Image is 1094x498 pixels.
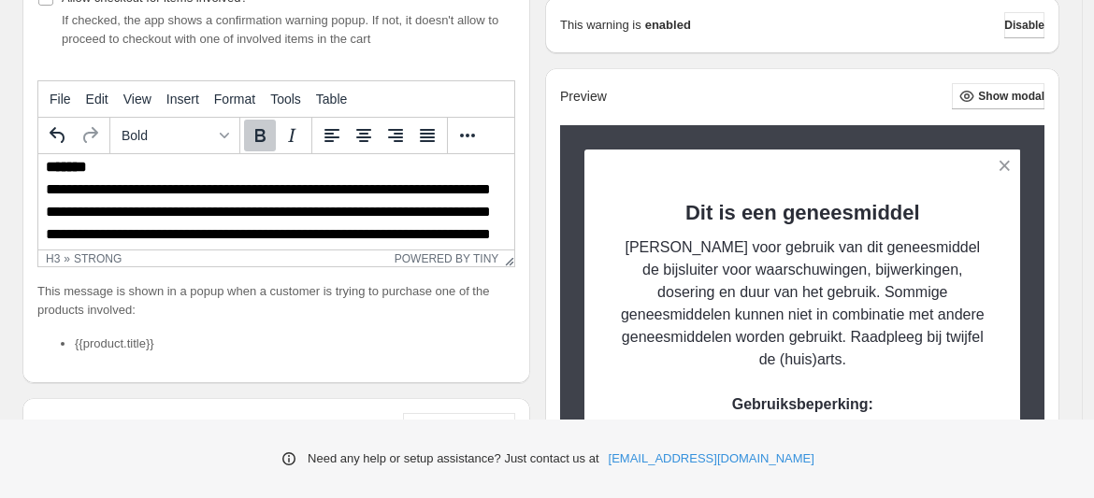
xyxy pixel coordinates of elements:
span: Bold [122,128,213,143]
span: Tools [270,92,301,107]
button: Align center [348,120,380,151]
div: » [64,252,70,265]
iframe: Rich Text Area [38,154,514,249]
a: [EMAIL_ADDRESS][DOMAIN_NAME] [609,449,814,468]
span: Edit [86,92,108,107]
span: Format [214,92,255,107]
p: This message is shown in a popup when a customer is trying to purchase one of the products involved: [37,282,515,320]
h2: Preview [560,90,607,106]
span: If checked, the app shows a confirmation warning popup. If not, it doesn't allow to proceed to ch... [62,13,498,46]
button: Disable [1004,12,1044,38]
button: Justify [411,120,443,151]
button: Bold [244,120,276,151]
p: This warning is [560,16,641,35]
button: More... [452,120,483,151]
span: Customize [403,419,460,434]
button: Show modal [952,83,1044,109]
span: View [123,92,151,107]
button: Formats [114,120,236,151]
button: Align left [316,120,348,151]
button: Undo [42,120,74,151]
span: Disable [1004,18,1044,33]
button: Italic [276,120,308,151]
div: strong [74,252,122,265]
button: Customize [403,413,515,439]
strong: Dit is een geneesmiddel [685,201,920,224]
span: Insert [166,92,199,107]
span: Table [316,92,347,107]
div: h3 [46,252,60,265]
span: File [50,92,71,107]
button: Align right [380,120,411,151]
div: Resize [498,250,514,266]
span: Gebruiksbeperking: [732,396,873,412]
h2: Buttons settings [37,417,144,434]
li: {{product.title}} [75,334,515,353]
strong: enabled [645,16,691,35]
a: Powered by Tiny [395,252,499,265]
span: Show modal [978,89,1044,104]
button: Redo [74,120,106,151]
